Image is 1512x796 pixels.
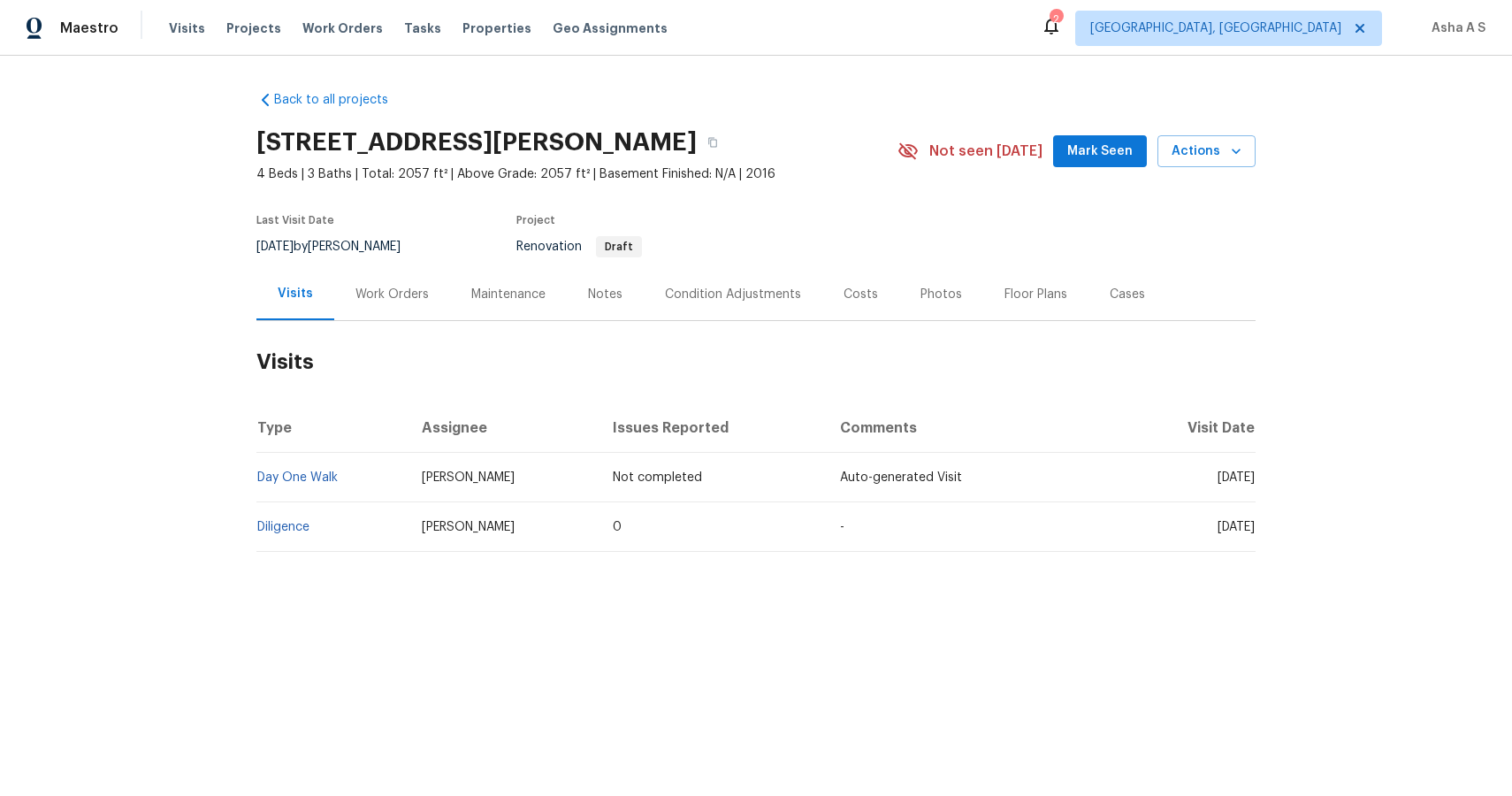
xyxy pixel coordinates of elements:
[256,236,422,257] div: by [PERSON_NAME]
[1053,135,1147,168] button: Mark Seen
[256,241,294,253] span: [DATE]
[1004,286,1067,303] div: Floor Plans
[404,22,441,34] span: Tasks
[840,521,844,533] span: -
[302,19,383,37] span: Work Orders
[588,286,622,303] div: Notes
[1172,141,1241,163] span: Actions
[169,19,205,37] span: Visits
[256,134,697,151] h2: [STREET_ADDRESS][PERSON_NAME]
[1218,471,1255,484] span: [DATE]
[516,241,642,253] span: Renovation
[226,19,281,37] span: Projects
[278,285,313,302] div: Visits
[1157,135,1256,168] button: Actions
[1126,403,1256,453] th: Visit Date
[257,471,338,484] a: Day One Walk
[826,403,1126,453] th: Comments
[844,286,878,303] div: Costs
[471,286,546,303] div: Maintenance
[256,91,426,109] a: Back to all projects
[256,403,408,453] th: Type
[1050,11,1062,28] div: 2
[256,321,1256,403] h2: Visits
[613,521,622,533] span: 0
[355,286,429,303] div: Work Orders
[598,241,640,252] span: Draft
[697,126,729,158] button: Copy Address
[60,19,118,37] span: Maestro
[256,165,897,183] span: 4 Beds | 3 Baths | Total: 2057 ft² | Above Grade: 2057 ft² | Basement Finished: N/A | 2016
[553,19,668,37] span: Geo Assignments
[408,403,599,453] th: Assignee
[256,215,334,226] span: Last Visit Date
[665,286,801,303] div: Condition Adjustments
[462,19,531,37] span: Properties
[422,471,515,484] span: [PERSON_NAME]
[422,521,515,533] span: [PERSON_NAME]
[1090,19,1341,37] span: [GEOGRAPHIC_DATA], [GEOGRAPHIC_DATA]
[1067,141,1133,163] span: Mark Seen
[1110,286,1145,303] div: Cases
[920,286,962,303] div: Photos
[1424,19,1485,37] span: Asha A S
[516,215,555,226] span: Project
[929,142,1042,160] span: Not seen [DATE]
[613,471,702,484] span: Not completed
[1218,521,1255,533] span: [DATE]
[599,403,826,453] th: Issues Reported
[840,471,962,484] span: Auto-generated Visit
[257,521,309,533] a: Diligence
